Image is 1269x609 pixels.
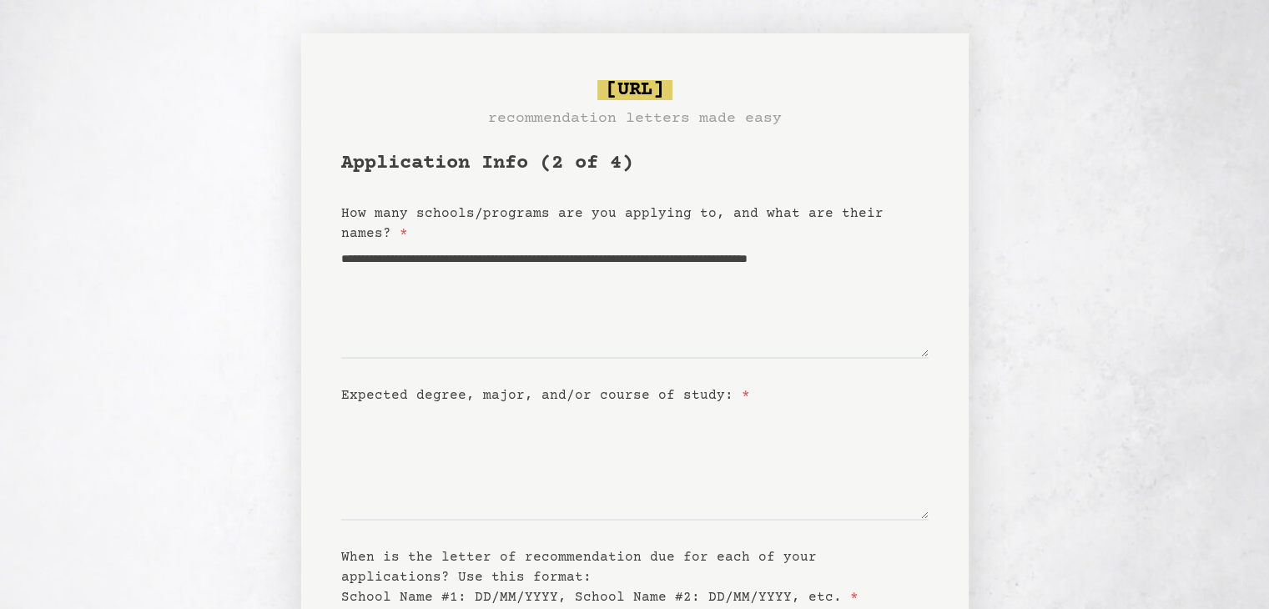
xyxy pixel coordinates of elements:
h1: Application Info (2 of 4) [341,150,929,177]
label: When is the letter of recommendation due for each of your applications? Use this format: School N... [341,550,859,605]
label: How many schools/programs are you applying to, and what are their names? [341,206,884,241]
label: Expected degree, major, and/or course of study: [341,388,750,403]
span: [URL] [597,80,672,100]
h3: recommendation letters made easy [488,107,782,130]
